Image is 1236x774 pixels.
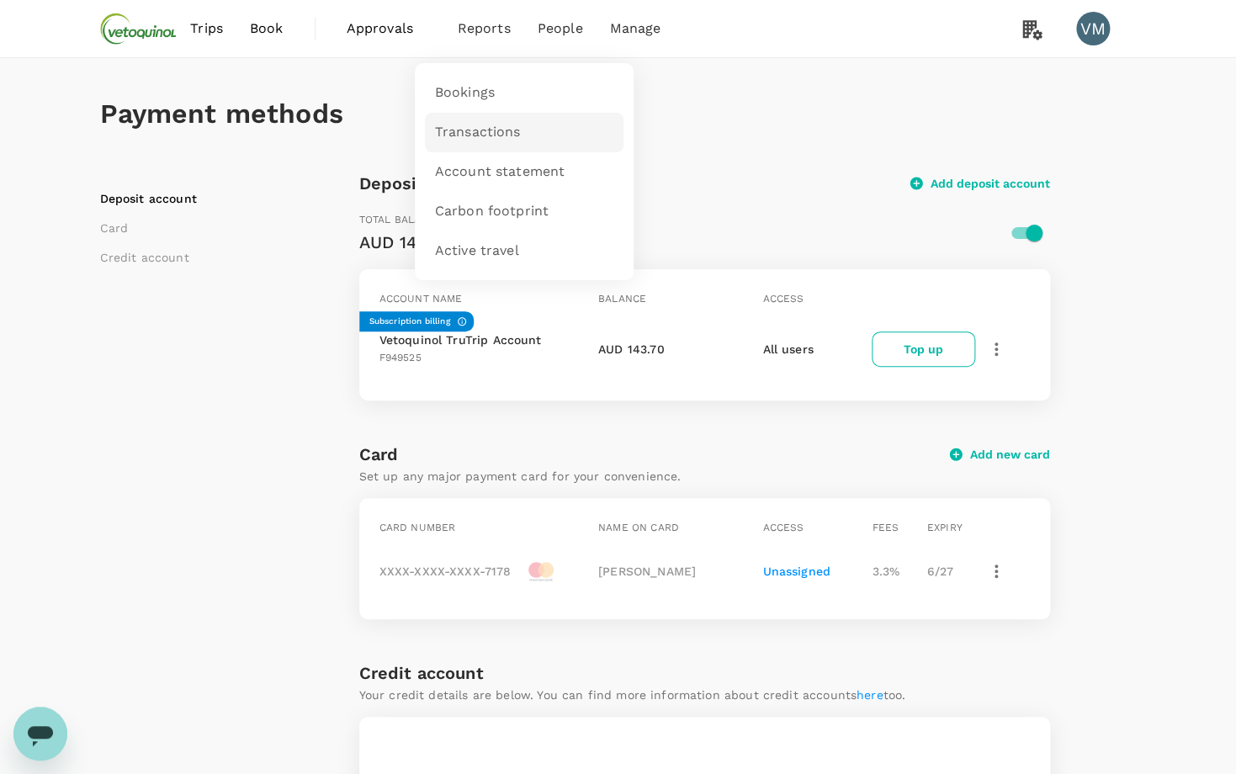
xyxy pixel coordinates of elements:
[517,559,564,584] img: master
[927,522,963,533] span: Expiry
[762,293,804,305] span: Access
[359,229,452,256] div: AUD 143.70
[538,19,583,39] span: People
[598,341,665,358] p: AUD 143.70
[425,113,623,152] a: Transactions
[857,688,883,702] a: here
[927,563,975,580] p: 6 / 27
[100,190,310,207] li: Deposit account
[872,522,899,533] span: Fees
[910,176,1050,191] button: Add deposit account
[379,563,512,580] p: XXXX-XXXX-XXXX-7178
[359,170,496,197] h6: Deposit account
[369,315,450,328] h6: Subscription billing
[250,19,284,39] span: Book
[190,19,223,39] span: Trips
[762,522,804,533] span: Access
[598,293,646,305] span: Balance
[435,83,495,103] span: Bookings
[950,447,1050,462] button: Add new card
[425,73,623,113] a: Bookings
[762,342,813,356] span: All users
[762,565,830,578] span: Unassigned
[379,331,542,348] p: Vetoquinol TruTrip Account
[359,468,950,485] p: Set up any major payment card for your convenience.
[872,331,974,367] button: Top up
[425,231,623,271] a: Active travel
[359,441,950,468] h6: Card
[100,249,310,266] li: Credit account
[598,563,756,580] p: [PERSON_NAME]
[347,19,431,39] span: Approvals
[359,660,484,687] h6: Credit account
[872,563,920,580] p: 3.3 %
[379,293,463,305] span: Account name
[359,687,906,703] p: Your credit details are below. You can find more information about credit accounts too.
[359,214,443,225] span: Total balance
[435,202,549,221] span: Carbon footprint
[435,241,519,261] span: Active travel
[379,522,456,533] span: Card number
[100,98,1137,130] h1: Payment methods
[13,707,67,761] iframe: Button to launch messaging window, conversation in progress
[598,522,679,533] span: Name on card
[100,220,310,236] li: Card
[425,152,623,192] a: Account statement
[100,10,178,47] img: Vetoquinol Australia Pty Limited
[435,123,521,142] span: Transactions
[425,192,623,231] a: Carbon footprint
[609,19,660,39] span: Manage
[435,162,565,182] span: Account statement
[1076,12,1110,45] div: VM
[379,352,422,363] span: F949525
[458,19,511,39] span: Reports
